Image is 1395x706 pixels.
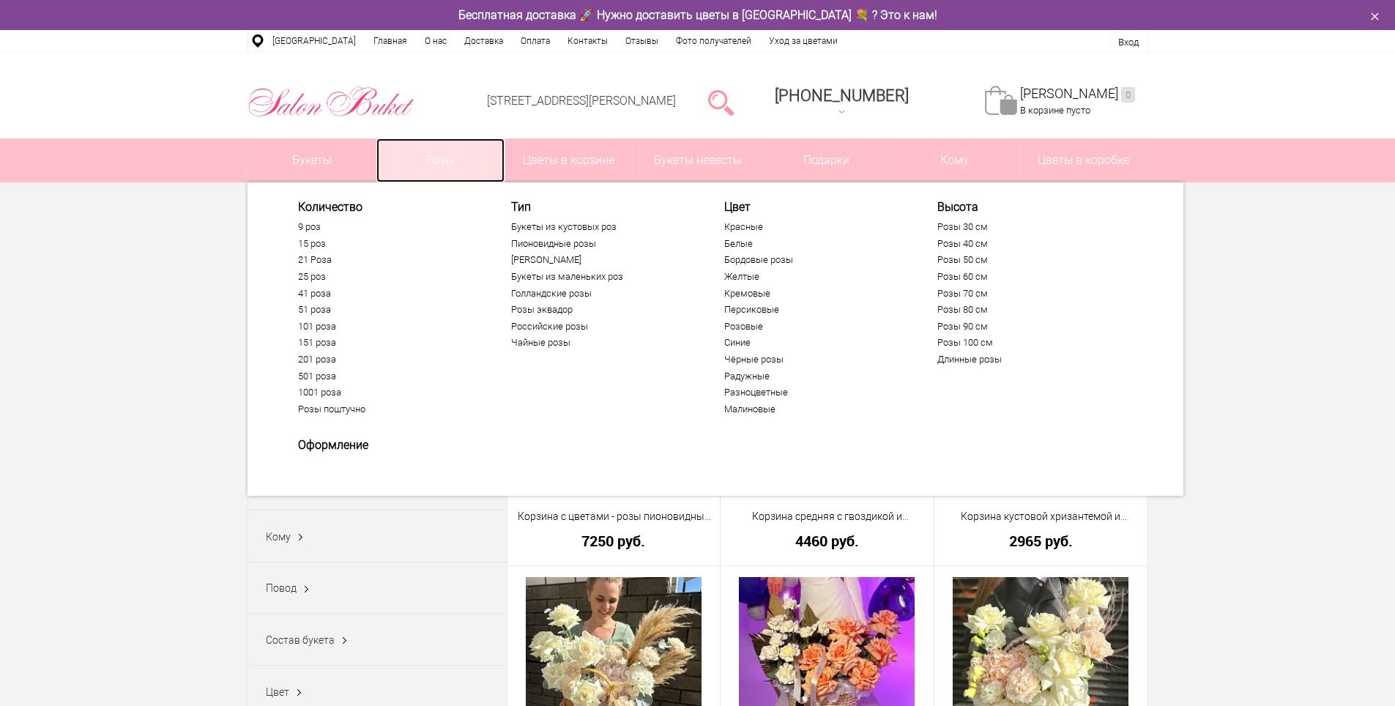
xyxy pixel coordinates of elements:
a: Желтые [724,271,904,283]
a: Розы [376,138,505,182]
a: Розы эквадор [511,304,691,316]
a: Подарки [762,138,890,182]
ins: 0 [1121,87,1135,103]
a: Разноцветные [724,387,904,398]
a: Цветы в корзине [505,138,633,182]
div: Бесплатная доставка 🚀 Нужно доставить цветы в [GEOGRAPHIC_DATA] 💐 ? Это к нам! [237,7,1159,23]
a: Корзина средняя с гвоздикой и гортензией [730,509,924,524]
a: Доставка [455,30,512,52]
a: Розы 80 см [937,304,1117,316]
a: Розовые [724,321,904,332]
a: Букеты [248,138,376,182]
span: Кому [266,531,291,543]
a: 501 роза [298,371,478,382]
a: Отзывы [617,30,667,52]
a: Розы поштучно [298,404,478,415]
a: Главная [365,30,416,52]
img: Цветы Нижний Новгород [248,83,415,121]
a: Чёрные розы [724,354,904,365]
span: Оформление [298,438,478,452]
a: Радужные [724,371,904,382]
a: [STREET_ADDRESS][PERSON_NAME] [487,94,676,108]
a: Розы 40 см [937,238,1117,250]
a: Розы 60 см [937,271,1117,283]
a: Чайные розы [511,337,691,349]
span: Кому [890,138,1019,182]
a: Корзина с цветами - розы пионовидные и голубая гортензия [517,509,711,524]
a: Букеты из маленьких роз [511,271,691,283]
span: Цвет [266,686,289,698]
a: Уход за цветами [760,30,847,52]
a: Розы 50 см [937,254,1117,266]
span: [PHONE_NUMBER] [775,86,909,105]
a: [PHONE_NUMBER] [766,81,918,123]
a: 101 роза [298,321,478,332]
a: Персиковые [724,304,904,316]
a: 15 роз [298,238,478,250]
a: Вход [1118,37,1139,48]
span: Цвет [724,200,904,214]
a: 9 роз [298,221,478,233]
a: 7250 руб. [517,533,711,549]
span: Высота [937,200,1117,214]
a: Розы 90 см [937,321,1117,332]
a: Букеты из кустовых роз [511,221,691,233]
a: 51 роза [298,304,478,316]
a: 201 роза [298,354,478,365]
a: 21 Роза [298,254,478,266]
a: Бордовые розы [724,254,904,266]
a: [GEOGRAPHIC_DATA] [264,30,365,52]
a: Букеты невесты [633,138,762,182]
a: 2965 руб. [944,533,1138,549]
a: Контакты [559,30,617,52]
span: В корзине пусто [1020,105,1090,116]
span: Количество [298,200,478,214]
span: Повод [266,582,297,594]
a: 151 роза [298,337,478,349]
a: Красные [724,221,904,233]
a: Фото получателей [667,30,760,52]
a: 41 роза [298,288,478,300]
a: Розы 100 см [937,337,1117,349]
a: Цветы в коробке [1019,138,1147,182]
a: О нас [416,30,455,52]
a: 4460 руб. [730,533,924,549]
a: Длинные розы [937,354,1117,365]
a: Розы 30 см [937,221,1117,233]
a: Белые [724,238,904,250]
a: Российские розы [511,321,691,332]
a: Оплата [512,30,559,52]
a: Голландские розы [511,288,691,300]
a: Корзина кустовой хризантемой и матрикарией [944,509,1138,524]
a: 25 роз [298,271,478,283]
a: Синие [724,337,904,349]
a: Пионовидные розы [511,238,691,250]
a: 1001 роза [298,387,478,398]
a: Кремовые [724,288,904,300]
span: Состав букета [266,634,335,646]
a: [PERSON_NAME] [511,254,691,266]
a: Малиновые [724,404,904,415]
a: Розы 70 см [937,288,1117,300]
a: [PERSON_NAME] [1020,86,1135,103]
span: Тип [511,200,691,214]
